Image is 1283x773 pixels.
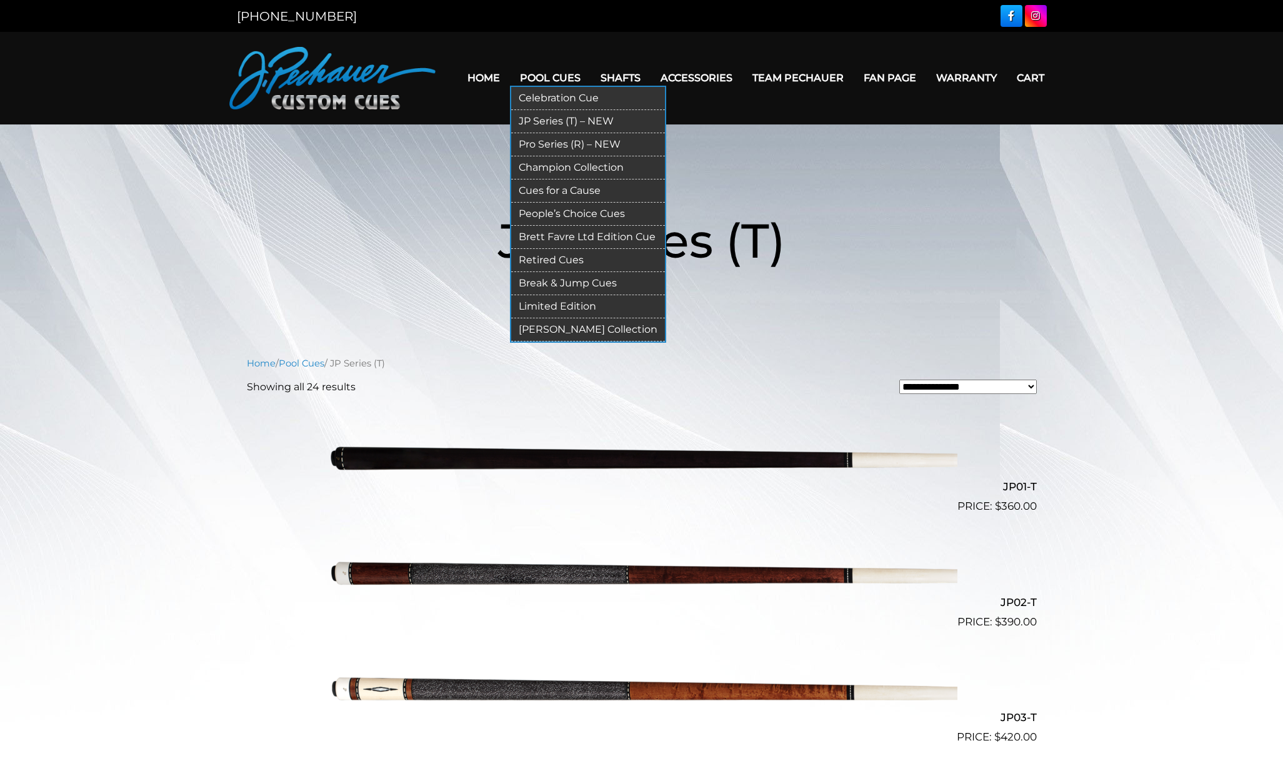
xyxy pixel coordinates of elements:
[994,730,1001,743] span: $
[995,615,1001,628] span: $
[995,500,1037,512] bdi: 360.00
[247,356,1037,370] nav: Breadcrumb
[247,706,1037,729] h2: JP03-T
[247,475,1037,498] h2: JP01-T
[511,87,665,110] a: Celebration Cue
[498,211,786,270] span: JP Series (T)
[511,156,665,179] a: Champion Collection
[247,380,356,395] p: Showing all 24 results
[229,47,436,109] img: Pechauer Custom Cues
[237,9,357,24] a: [PHONE_NUMBER]
[247,635,1037,745] a: JP03-T $420.00
[511,133,665,156] a: Pro Series (R) – NEW
[510,62,591,94] a: Pool Cues
[511,179,665,203] a: Cues for a Cause
[326,520,957,625] img: JP02-T
[247,590,1037,614] h2: JP02-T
[279,358,324,369] a: Pool Cues
[247,405,1037,515] a: JP01-T $360.00
[511,318,665,341] a: [PERSON_NAME] Collection
[511,249,665,272] a: Retired Cues
[511,110,665,133] a: JP Series (T) – NEW
[995,500,1001,512] span: $
[511,295,665,318] a: Limited Edition
[247,520,1037,630] a: JP02-T $390.00
[511,203,665,226] a: People’s Choice Cues
[326,405,957,510] img: JP01-T
[854,62,926,94] a: Fan Page
[926,62,1007,94] a: Warranty
[995,615,1037,628] bdi: 390.00
[247,358,276,369] a: Home
[591,62,651,94] a: Shafts
[899,380,1037,395] select: Shop order
[326,635,957,740] img: JP03-T
[511,272,665,295] a: Break & Jump Cues
[994,730,1037,743] bdi: 420.00
[742,62,854,94] a: Team Pechauer
[457,62,510,94] a: Home
[1007,62,1054,94] a: Cart
[651,62,742,94] a: Accessories
[511,226,665,249] a: Brett Favre Ltd Edition Cue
